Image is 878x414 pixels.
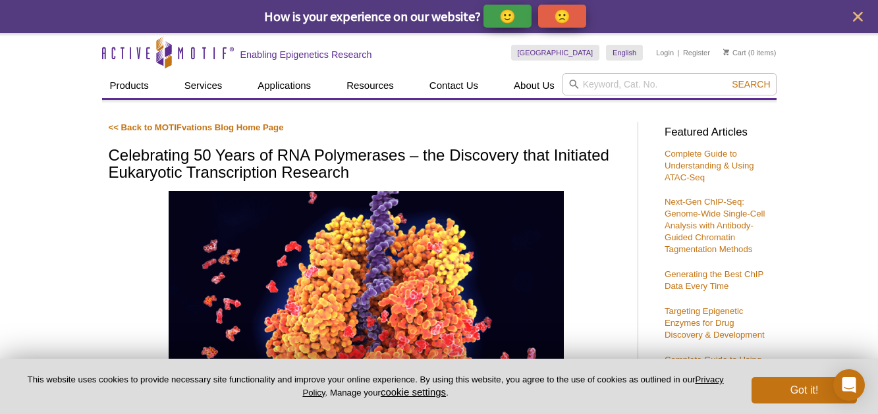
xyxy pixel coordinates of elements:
button: close [850,9,866,25]
p: 🙂 [499,8,516,24]
a: About Us [506,73,562,98]
span: How is your experience on our website? [264,8,481,24]
li: (0 items) [723,45,777,61]
a: Targeting Epigenetic Enzymes for Drug Discovery & Development [665,306,765,340]
a: Resources [339,73,402,98]
a: Complete Guide to Using RRBS for Genome-Wide DNA Methylation Analysis [665,355,763,388]
p: This website uses cookies to provide necessary site functionality and improve your online experie... [21,374,730,399]
a: Contact Us [422,73,486,98]
a: [GEOGRAPHIC_DATA] [511,45,600,61]
a: Privacy Policy [302,375,723,397]
p: 🙁 [554,8,570,24]
img: Your Cart [723,49,729,55]
a: Complete Guide to Understanding & Using ATAC-Seq [665,149,754,182]
a: << Back to MOTIFvations Blog Home Page [109,122,284,132]
a: Login [656,48,674,57]
a: Generating the Best ChIP Data Every Time [665,269,763,291]
a: Cart [723,48,746,57]
a: Applications [250,73,319,98]
span: Search [732,79,770,90]
a: Products [102,73,157,98]
div: Open Intercom Messenger [833,369,865,401]
a: English [606,45,643,61]
button: cookie settings [381,386,446,398]
button: Got it! [752,377,857,403]
h2: Enabling Epigenetics Research [240,49,372,61]
li: | [678,45,680,61]
button: Search [728,78,774,90]
input: Keyword, Cat. No. [562,73,777,95]
a: Next-Gen ChIP-Seq: Genome-Wide Single-Cell Analysis with Antibody-Guided Chromatin Tagmentation M... [665,197,765,254]
h1: Celebrating 50 Years of RNA Polymerases – the Discovery that Initiated Eukaryotic Transcription R... [109,147,624,183]
a: Register [683,48,710,57]
a: Services [177,73,231,98]
h3: Featured Articles [665,127,770,138]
